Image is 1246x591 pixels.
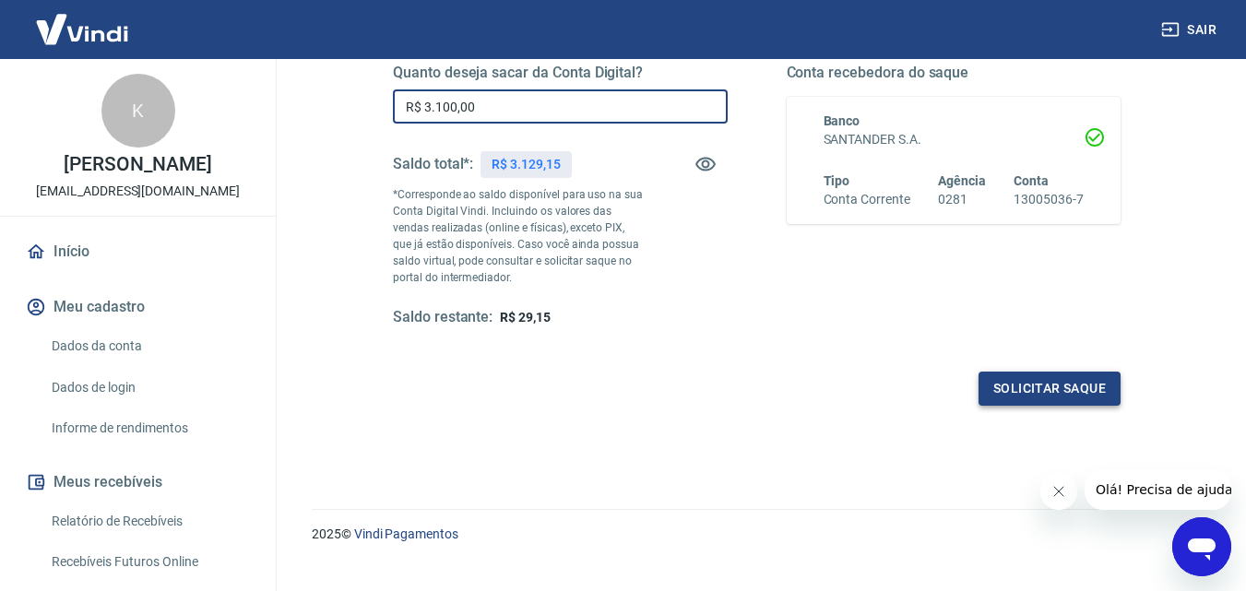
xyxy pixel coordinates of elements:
p: *Corresponde ao saldo disponível para uso na sua Conta Digital Vindi. Incluindo os valores das ve... [393,186,644,286]
button: Meus recebíveis [22,462,254,502]
span: Banco [824,113,860,128]
a: Recebíveis Futuros Online [44,543,254,581]
h6: 13005036-7 [1014,190,1084,209]
h6: 0281 [938,190,986,209]
a: Informe de rendimentos [44,409,254,447]
p: 2025 © [312,525,1202,544]
p: [PERSON_NAME] [64,155,211,174]
span: R$ 29,15 [500,310,551,325]
button: Solicitar saque [979,372,1121,406]
img: Vindi [22,1,142,57]
iframe: Fechar mensagem [1040,473,1077,510]
p: [EMAIL_ADDRESS][DOMAIN_NAME] [36,182,240,201]
p: R$ 3.129,15 [492,155,560,174]
a: Relatório de Recebíveis [44,502,254,540]
h6: Conta Corrente [824,190,910,209]
span: Tipo [824,173,850,188]
iframe: Botão para abrir a janela de mensagens [1172,517,1231,576]
h5: Quanto deseja sacar da Conta Digital? [393,64,728,82]
h5: Conta recebedora do saque [787,64,1121,82]
div: K [101,74,175,148]
span: Agência [938,173,986,188]
button: Meu cadastro [22,287,254,327]
h6: SANTANDER S.A. [824,130,1085,149]
a: Vindi Pagamentos [354,526,458,541]
h5: Saldo restante: [393,308,492,327]
a: Dados da conta [44,327,254,365]
a: Dados de login [44,369,254,407]
button: Sair [1157,13,1224,47]
h5: Saldo total*: [393,155,473,173]
span: Olá! Precisa de ajuda? [11,13,155,28]
iframe: Mensagem da empresa [1085,469,1231,510]
span: Conta [1014,173,1049,188]
a: Início [22,231,254,272]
